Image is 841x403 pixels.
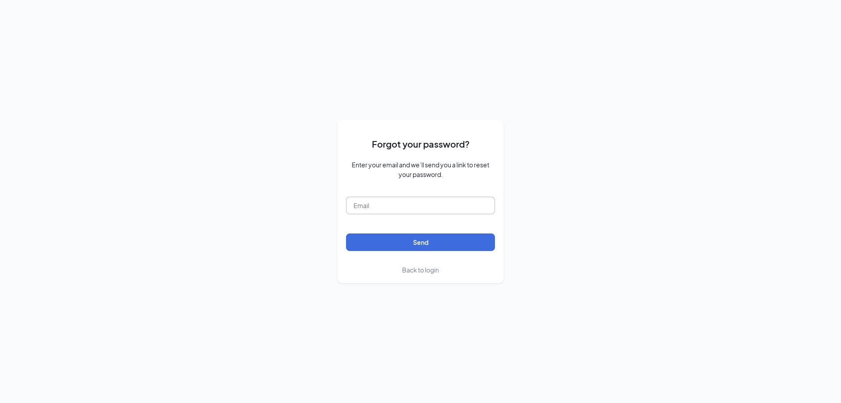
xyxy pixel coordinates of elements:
[402,265,439,275] a: Back to login
[402,266,439,274] span: Back to login
[346,233,495,251] button: Send
[346,160,495,179] span: Enter your email and we’ll send you a link to reset your password.
[372,137,470,151] span: Forgot your password?
[346,197,495,214] input: Email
